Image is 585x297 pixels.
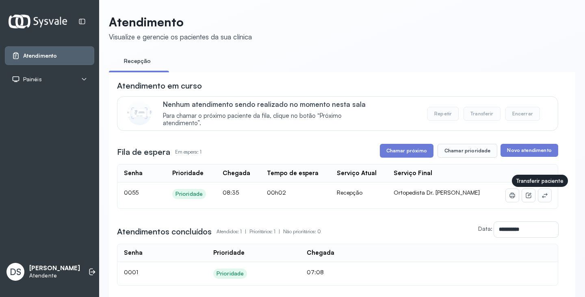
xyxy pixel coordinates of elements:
[124,269,138,275] span: 0001
[127,101,152,125] img: Imagem de CalloutCard
[223,189,239,196] span: 08:35
[478,225,492,232] label: Data:
[23,52,57,59] span: Atendimento
[175,146,201,158] p: Em espera: 1
[427,107,459,121] button: Repetir
[172,169,204,177] div: Prioridade
[223,169,250,177] div: Chegada
[464,107,500,121] button: Transferir
[505,107,540,121] button: Encerrar
[29,272,80,279] p: Atendente
[117,226,212,237] h3: Atendimentos concluídos
[213,249,245,257] div: Prioridade
[394,169,432,177] div: Serviço Final
[109,15,252,29] p: Atendimento
[117,80,202,91] h3: Atendimento em curso
[394,189,480,196] span: Ortopedista Dr. [PERSON_NAME]
[337,189,381,196] div: Recepção
[29,264,80,272] p: [PERSON_NAME]
[124,249,143,257] div: Senha
[283,226,321,237] p: Não prioritários: 0
[267,189,286,196] span: 00h02
[438,144,498,158] button: Chamar prioridade
[217,226,249,237] p: Atendidos: 1
[9,15,67,28] img: Logotipo do estabelecimento
[175,191,203,197] div: Prioridade
[249,226,283,237] p: Prioritários: 1
[307,249,334,257] div: Chegada
[337,169,377,177] div: Serviço Atual
[163,112,378,128] span: Para chamar o próximo paciente da fila, clique no botão “Próximo atendimento”.
[12,52,87,60] a: Atendimento
[217,270,244,277] div: Prioridade
[124,169,143,177] div: Senha
[380,144,433,158] button: Chamar próximo
[109,54,166,68] a: Recepção
[245,228,246,234] span: |
[500,144,558,157] button: Novo atendimento
[109,33,252,41] div: Visualize e gerencie os pacientes da sua clínica
[124,189,139,196] span: 0055
[23,76,42,83] span: Painéis
[279,228,280,234] span: |
[117,146,170,158] h3: Fila de espera
[163,100,378,108] p: Nenhum atendimento sendo realizado no momento nesta sala
[307,269,324,275] span: 07:08
[267,169,318,177] div: Tempo de espera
